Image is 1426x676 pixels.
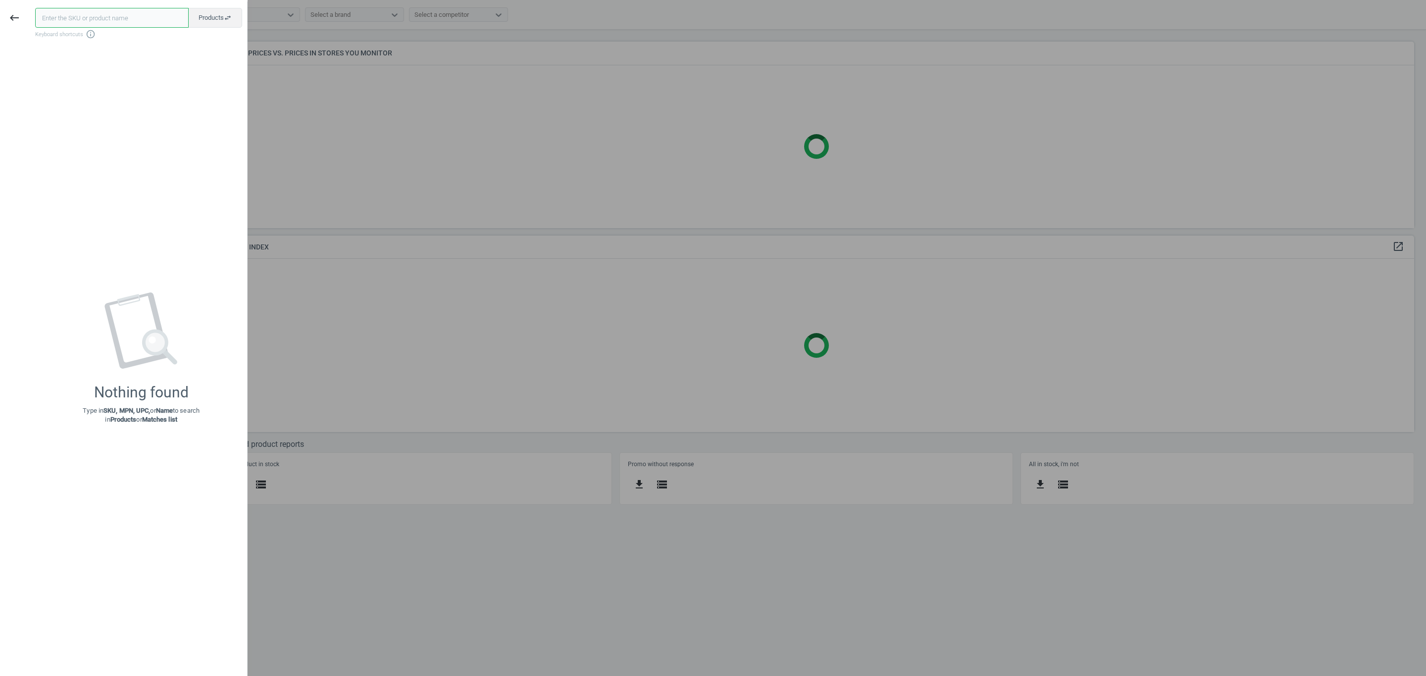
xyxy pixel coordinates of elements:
button: Productsswap_horiz [188,8,242,28]
strong: Name [156,407,173,414]
button: keyboard_backspace [3,6,26,30]
p: Type in or to search in or [83,406,200,424]
div: Nothing found [94,384,189,401]
i: swap_horiz [224,14,232,22]
strong: Products [110,416,137,423]
span: Products [199,13,232,22]
strong: Matches list [142,416,177,423]
i: keyboard_backspace [8,12,20,24]
input: Enter the SKU or product name [35,8,189,28]
span: Keyboard shortcuts [35,29,242,39]
strong: SKU, MPN, UPC, [103,407,150,414]
i: info_outline [86,29,96,39]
